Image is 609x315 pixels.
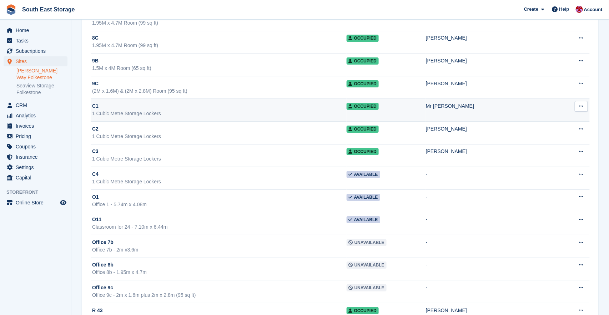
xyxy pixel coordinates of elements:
span: 8C [92,34,99,42]
span: Coupons [16,142,59,152]
span: Storefront [6,189,71,196]
td: - [426,167,560,190]
span: Invoices [16,121,59,131]
span: Create [524,6,538,13]
a: menu [4,131,67,141]
td: - [426,189,560,212]
span: Analytics [16,111,59,121]
div: 1 Cubic Metre Storage Lockers [92,110,347,117]
span: Office 8b [92,261,114,269]
td: - [426,235,560,258]
span: Available [347,171,380,178]
span: Occupied [347,126,379,133]
a: menu [4,121,67,131]
img: stora-icon-8386f47178a22dfd0bd8f6a31ec36ba5ce8667c1dd55bd0f319d3a0aa187defe.svg [6,4,16,15]
td: - [426,258,560,280]
span: Subscriptions [16,46,59,56]
a: menu [4,142,67,152]
span: Capital [16,173,59,183]
div: Office 7b - 2m x3.6m [92,246,347,254]
div: [PERSON_NAME] [426,34,560,42]
span: Unavailable [347,239,387,246]
span: Occupied [347,35,379,42]
span: Occupied [347,103,379,110]
a: menu [4,198,67,208]
a: Preview store [59,198,67,207]
a: menu [4,173,67,183]
span: Insurance [16,152,59,162]
span: Unavailable [347,284,387,291]
span: 9B [92,57,99,65]
span: C4 [92,171,99,178]
a: South East Storage [19,4,78,15]
a: menu [4,46,67,56]
span: Sites [16,56,59,66]
span: Available [347,194,380,201]
span: Help [559,6,569,13]
div: Office 1 - 5.74m x 4.08m [92,201,347,208]
div: (2M x 1.6M) & (2M x 2.8M) Room (95 sq ft) [92,87,347,95]
span: Unavailable [347,261,387,269]
a: menu [4,36,67,46]
span: Occupied [347,307,379,314]
img: Roger Norris [576,6,583,13]
span: O1 [92,193,99,201]
div: 1 Cubic Metre Storage Lockers [92,133,347,140]
span: O11 [92,216,101,223]
div: [PERSON_NAME] [426,148,560,155]
span: C1 [92,102,99,110]
span: 9C [92,80,99,87]
span: C2 [92,125,99,133]
div: 1.5M x 4M Room (65 sq ft) [92,65,347,72]
span: Tasks [16,36,59,46]
div: [PERSON_NAME] [426,80,560,87]
span: Pricing [16,131,59,141]
span: Occupied [347,148,379,155]
td: - [426,212,560,235]
div: Office 8b - 1.95m x 4.7m [92,269,347,276]
span: R 43 [92,307,103,314]
span: Office 7b [92,239,114,246]
div: [PERSON_NAME] [426,307,560,314]
span: Occupied [347,57,379,65]
span: Occupied [347,80,379,87]
a: menu [4,56,67,66]
a: menu [4,100,67,110]
div: 1 Cubic Metre Storage Lockers [92,155,347,163]
span: Home [16,25,59,35]
div: 1.95M x 4.7M Room (99 sq ft) [92,42,347,49]
div: [PERSON_NAME] [426,125,560,133]
span: Settings [16,162,59,172]
a: Seaview Storage Folkestone [16,82,67,96]
td: - [426,8,560,31]
span: Online Store [16,198,59,208]
span: CRM [16,100,59,110]
div: Office 9c - 2m x 1.6m plus 2m x 2.8m (95 sq ft) [92,291,347,299]
div: [PERSON_NAME] [426,57,560,65]
span: Available [347,216,380,223]
div: 1.95M x 4.7M Room (99 sq ft) [92,19,347,27]
a: menu [4,111,67,121]
div: Classroom for 24 - 7.10m x 6.44m [92,223,347,231]
span: Account [584,6,603,13]
a: menu [4,152,67,162]
a: menu [4,162,67,172]
td: - [426,280,560,303]
span: C3 [92,148,99,155]
a: [PERSON_NAME] Way Folkestone [16,67,67,81]
div: 1 Cubic Metre Storage Lockers [92,178,347,186]
div: Mr [PERSON_NAME] [426,102,560,110]
a: menu [4,25,67,35]
span: Office 9c [92,284,113,291]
